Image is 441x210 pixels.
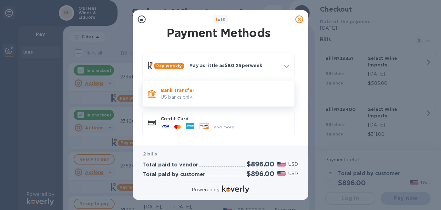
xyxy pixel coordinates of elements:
[156,64,182,68] b: Pay weekly
[288,161,298,168] p: USD
[216,17,225,22] b: of 3
[247,160,274,168] h2: $896.00
[190,62,279,69] p: Pay as little as $80.25 per week
[192,186,219,193] p: Powered by
[277,162,286,166] img: USD
[141,26,296,40] h1: Payment Methods
[161,87,289,94] p: Bank Transfer
[161,94,289,101] p: US banks only.
[288,170,298,177] p: USD
[143,151,157,156] b: 2 bills
[214,125,238,129] span: and more...
[247,170,274,178] h2: $896.00
[143,162,198,168] h3: Total paid to vendor
[277,171,286,176] img: USD
[161,115,289,122] p: Credit Card
[216,17,217,22] span: 1
[143,172,205,178] h3: Total paid by customer
[222,185,249,193] img: Logo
